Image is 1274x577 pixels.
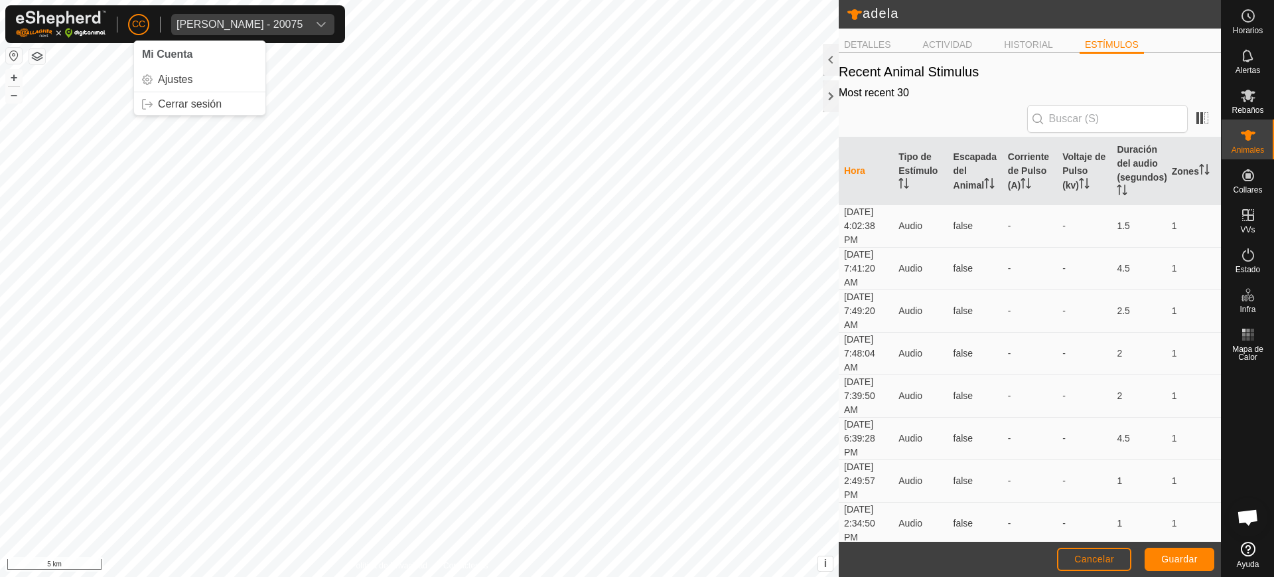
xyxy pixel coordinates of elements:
[1222,536,1274,574] a: Ayuda
[1232,106,1263,114] span: Rebaños
[1167,137,1221,205] th: Zones
[1117,187,1127,197] p-sorticon: Activar para ordenar
[999,38,1058,52] li: HISTORIAL
[1003,290,1057,333] td: -
[893,460,948,503] td: Audio
[984,180,995,191] p-sorticon: Activar para ordenar
[893,290,948,333] td: Audio
[893,248,948,290] td: Audio
[844,291,875,330] span: [DATE] 7:49:20 AM
[171,14,308,35] span: Olegario Arranz Rodrigo - 20075
[1167,248,1221,290] td: 1
[142,48,192,60] span: Mi Cuenta
[1111,503,1166,545] td: 1
[1057,248,1111,290] td: -
[1228,497,1268,537] div: Chat abierto
[844,249,875,288] span: [DATE] 7:41:20 AM
[824,558,827,569] span: i
[1167,418,1221,460] td: 1
[308,14,334,35] div: dropdown trigger
[1167,460,1221,503] td: 1
[844,504,875,542] span: [DATE] 2:34:50 PM
[948,137,1003,205] th: Escapada del Animal
[1240,226,1255,234] span: VVs
[839,64,1221,80] h5: Recent Animal Stimulus
[1021,180,1031,191] p-sorticon: Activar para ordenar
[1145,548,1214,571] button: Guardar
[844,334,875,372] span: [DATE] 7:48:04 AM
[1167,205,1221,248] td: 1
[16,11,106,38] img: Logo Gallagher
[158,99,222,110] span: Cerrar sesión
[132,17,145,31] span: CC
[948,375,1003,418] td: false
[1027,105,1188,133] input: Buscar (S)
[1003,460,1057,503] td: -
[1167,290,1221,333] td: 1
[948,460,1003,503] td: false
[443,560,488,572] a: Contáctenos
[1074,554,1114,564] span: Cancelar
[1236,66,1260,74] span: Alertas
[1161,554,1198,564] span: Guardar
[1003,503,1057,545] td: -
[1057,205,1111,248] td: -
[844,376,875,415] span: [DATE] 7:39:50 AM
[893,205,948,248] td: Audio
[1003,375,1057,418] td: -
[844,206,875,245] span: [DATE] 4:02:38 PM
[1199,166,1210,177] p-sorticon: Activar para ordenar
[1111,375,1166,418] td: 2
[1079,180,1090,191] p-sorticon: Activar para ordenar
[1111,418,1166,460] td: 4.5
[1003,205,1057,248] td: -
[1057,333,1111,375] td: -
[1003,418,1057,460] td: -
[1167,375,1221,418] td: 1
[839,137,893,205] th: Hora
[1233,186,1262,194] span: Collares
[134,94,265,115] a: Cerrar sesión
[177,19,303,30] div: [PERSON_NAME] - 20075
[1237,560,1259,568] span: Ayuda
[1057,137,1111,205] th: Voltaje de Pulso (kv)
[6,87,22,103] button: –
[847,5,1221,23] h2: adela
[1236,266,1260,274] span: Estado
[351,560,427,572] a: Política de Privacidad
[29,48,45,64] button: Capas del Mapa
[1003,248,1057,290] td: -
[893,503,948,545] td: Audio
[948,503,1003,545] td: false
[893,375,948,418] td: Audio
[839,38,896,52] li: DETALLES
[948,290,1003,333] td: false
[948,205,1003,248] td: false
[1111,137,1166,205] th: Duración del audio (segundos)
[1111,460,1166,503] td: 1
[1057,548,1131,571] button: Cancelar
[158,74,192,85] span: Ajustes
[1239,305,1255,313] span: Infra
[1057,418,1111,460] td: -
[918,38,978,52] li: ACTIVIDAD
[1003,137,1057,205] th: Corriente de Pulso (A)
[844,419,875,457] span: [DATE] 6:39:28 PM
[1167,503,1221,545] td: 1
[898,180,909,191] p-sorticon: Activar para ordenar
[893,137,948,205] th: Tipo de Estímulo
[134,69,265,90] li: Ajustes
[1111,248,1166,290] td: 4.5
[1003,333,1057,375] td: -
[818,556,833,571] button: i
[1233,27,1263,35] span: Horarios
[1080,38,1144,54] li: ESTÍMULOS
[6,70,22,86] button: +
[1057,460,1111,503] td: -
[893,418,948,460] td: Audio
[844,461,875,500] span: [DATE] 2:49:57 PM
[948,333,1003,375] td: false
[6,48,22,64] button: Restablecer Mapa
[893,333,948,375] td: Audio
